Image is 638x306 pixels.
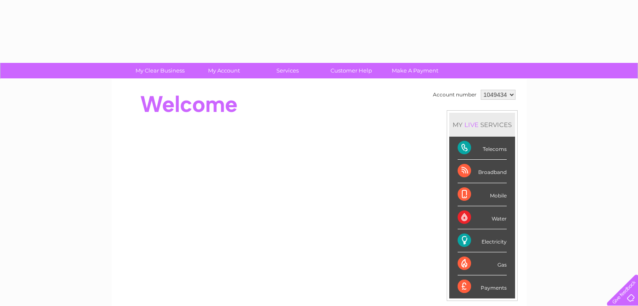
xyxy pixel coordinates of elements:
[458,137,507,160] div: Telecoms
[431,88,479,102] td: Account number
[449,113,515,137] div: MY SERVICES
[458,275,507,298] div: Payments
[189,63,258,78] a: My Account
[458,229,507,252] div: Electricity
[463,121,480,129] div: LIVE
[458,206,507,229] div: Water
[458,252,507,275] div: Gas
[253,63,322,78] a: Services
[125,63,195,78] a: My Clear Business
[317,63,386,78] a: Customer Help
[458,183,507,206] div: Mobile
[380,63,450,78] a: Make A Payment
[458,160,507,183] div: Broadband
